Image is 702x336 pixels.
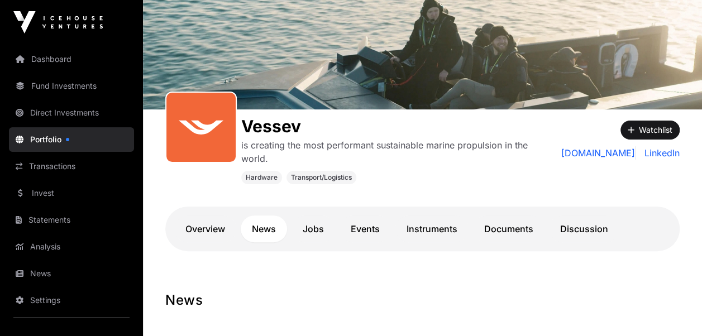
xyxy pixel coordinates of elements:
[9,208,134,232] a: Statements
[241,138,551,165] p: is creating the most performant sustainable marine propulsion in the world.
[9,74,134,98] a: Fund Investments
[165,291,680,309] h1: News
[246,173,278,182] span: Hardware
[171,97,231,157] img: SVGs_Vessev.svg
[13,11,103,33] img: Icehouse Ventures Logo
[640,146,680,160] a: LinkedIn
[9,181,134,205] a: Invest
[292,215,335,242] a: Jobs
[9,261,134,286] a: News
[340,215,391,242] a: Events
[620,121,680,140] button: Watchlist
[174,215,236,242] a: Overview
[9,288,134,313] a: Settings
[241,215,287,242] a: News
[395,215,469,242] a: Instruments
[9,100,134,125] a: Direct Investments
[9,154,134,179] a: Transactions
[174,215,671,242] nav: Tabs
[9,234,134,259] a: Analysis
[561,146,636,160] a: [DOMAIN_NAME]
[9,47,134,71] a: Dashboard
[291,173,352,182] span: Transport/Logistics
[241,116,551,136] h1: Vessev
[646,282,702,336] iframe: Chat Widget
[9,127,134,152] a: Portfolio
[473,215,545,242] a: Documents
[549,215,619,242] a: Discussion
